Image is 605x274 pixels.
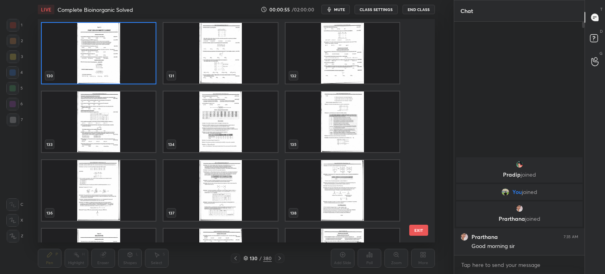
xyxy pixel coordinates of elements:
[58,6,133,13] h4: Complete Bioinorganic Solved
[6,66,23,79] div: 4
[7,114,23,126] div: 7
[522,189,537,195] span: joined
[461,216,578,222] p: Prarthana
[471,242,578,250] div: Good morning sir
[7,230,23,242] div: Z
[6,82,23,95] div: 5
[501,188,509,196] img: 2782fdca8abe4be7a832ca4e3fcd32a4.jpg
[354,5,398,14] button: CLASS SETTINGS
[403,5,435,14] button: End Class
[7,50,23,63] div: 3
[250,256,258,261] div: 130
[38,5,54,14] div: LIVE
[6,98,23,110] div: 6
[521,171,536,178] span: joined
[7,35,23,47] div: 2
[525,215,540,222] span: joined
[334,7,345,12] span: mute
[454,0,479,21] p: Chat
[564,235,578,239] div: 7:35 AM
[600,28,603,34] p: D
[259,256,262,261] div: /
[7,19,22,32] div: 1
[263,255,272,262] div: 380
[461,171,578,178] p: Pradip
[409,225,428,236] button: EXIT
[471,233,498,240] h6: Prarthana
[321,5,350,14] button: mute
[6,214,23,227] div: X
[38,19,421,242] div: grid
[460,233,468,241] img: 74387b3f5c394bb1b2528a0187cf8faa.jpg
[454,156,585,255] div: grid
[600,6,603,12] p: T
[599,50,603,56] p: G
[6,198,23,211] div: C
[516,205,523,212] img: 74387b3f5c394bb1b2528a0187cf8faa.jpg
[516,160,523,168] img: 8007d51ecb294124ae1e025e0067dbe3.jpg
[512,189,522,195] span: You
